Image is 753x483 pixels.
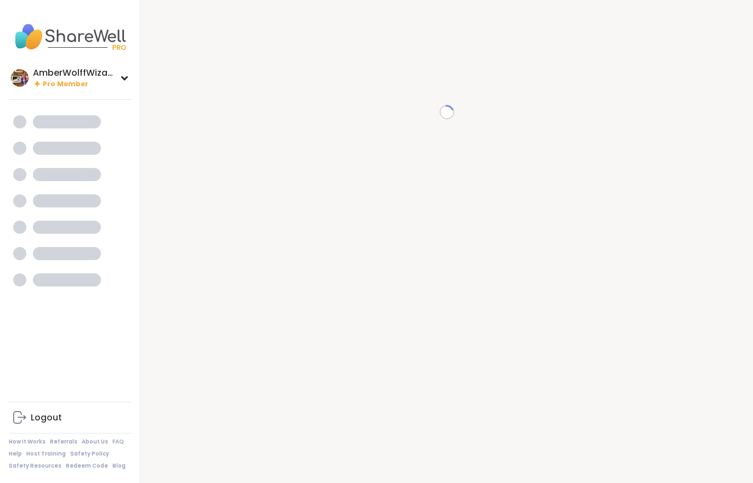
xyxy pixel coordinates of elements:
[26,450,66,458] a: Host Training
[33,67,115,79] div: AmberWolffWizard
[9,450,22,458] a: Help
[66,462,108,470] a: Redeem Code
[31,412,62,424] div: Logout
[9,462,61,470] a: Safety Resources
[50,438,77,446] a: Referrals
[9,18,131,56] img: ShareWell Nav Logo
[112,438,124,446] a: FAQ
[112,462,126,470] a: Blog
[9,405,131,431] a: Logout
[9,438,46,446] a: How It Works
[11,69,29,87] img: AmberWolffWizard
[70,450,109,458] a: Safety Policy
[43,80,88,89] span: Pro Member
[82,438,108,446] a: About Us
